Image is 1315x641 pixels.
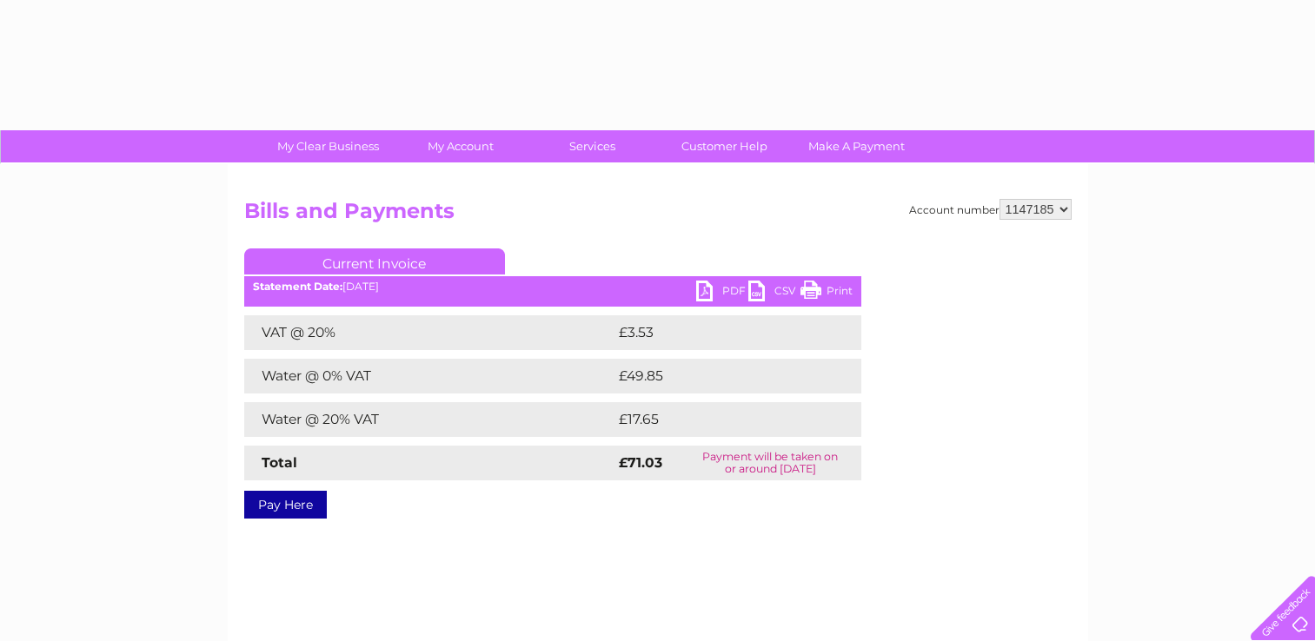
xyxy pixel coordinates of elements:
td: Payment will be taken on or around [DATE] [680,446,861,480]
b: Statement Date: [253,280,342,293]
a: Current Invoice [244,248,505,274]
td: £3.53 [614,315,820,350]
a: Make A Payment [785,130,928,162]
a: CSV [748,281,800,306]
a: Services [521,130,664,162]
a: My Clear Business [256,130,400,162]
div: [DATE] [244,281,861,293]
div: Account number [909,199,1072,220]
h2: Bills and Payments [244,199,1072,232]
a: My Account [389,130,532,162]
strong: Total [262,454,297,471]
strong: £71.03 [619,454,662,471]
td: £49.85 [614,359,827,393]
a: PDF [696,281,748,306]
a: Print [800,281,853,306]
a: Pay Here [244,491,327,519]
td: VAT @ 20% [244,315,614,350]
td: £17.65 [614,402,824,437]
td: Water @ 0% VAT [244,359,614,393]
a: Customer Help [653,130,796,162]
td: Water @ 20% VAT [244,402,614,437]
